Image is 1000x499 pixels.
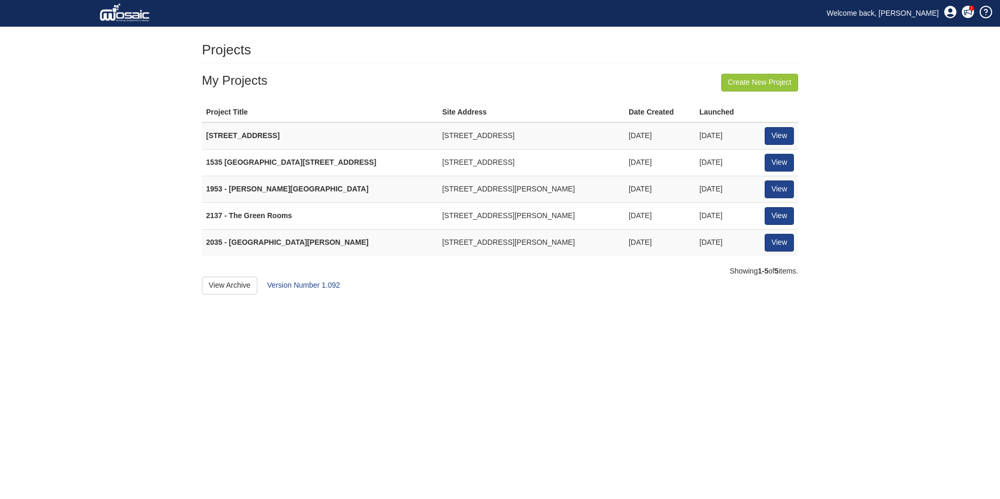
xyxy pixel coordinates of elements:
[206,131,280,140] strong: [STREET_ADDRESS]
[624,202,695,229] td: [DATE]
[695,176,752,202] td: [DATE]
[438,103,624,122] th: Site Address
[206,185,369,193] strong: 1953 - [PERSON_NAME][GEOGRAPHIC_DATA]
[721,74,798,92] a: Create New Project
[206,238,369,246] strong: 2035 - [GEOGRAPHIC_DATA][PERSON_NAME]
[624,229,695,255] td: [DATE]
[202,266,798,277] div: Showing of items.
[624,176,695,202] td: [DATE]
[202,74,798,87] h3: My Projects
[765,180,794,198] a: View
[775,267,779,275] b: 5
[202,277,257,294] a: View Archive
[267,281,340,289] a: Version Number 1.092
[758,267,768,275] b: 1-5
[765,207,794,225] a: View
[202,42,251,58] h1: Projects
[695,229,752,255] td: [DATE]
[695,122,752,149] td: [DATE]
[438,149,624,176] td: [STREET_ADDRESS]
[765,154,794,172] a: View
[206,211,292,220] strong: 2137 - The Green Rooms
[438,176,624,202] td: [STREET_ADDRESS][PERSON_NAME]
[765,234,794,252] a: View
[819,5,947,21] a: Welcome back, [PERSON_NAME]
[624,149,695,176] td: [DATE]
[695,103,752,122] th: Launched
[99,3,152,24] img: logo_white.png
[624,103,695,122] th: Date Created
[438,229,624,255] td: [STREET_ADDRESS][PERSON_NAME]
[438,202,624,229] td: [STREET_ADDRESS][PERSON_NAME]
[624,122,695,149] td: [DATE]
[765,127,794,145] a: View
[438,122,624,149] td: [STREET_ADDRESS]
[202,103,438,122] th: Project Title
[206,158,376,166] strong: 1535 [GEOGRAPHIC_DATA][STREET_ADDRESS]
[695,149,752,176] td: [DATE]
[695,202,752,229] td: [DATE]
